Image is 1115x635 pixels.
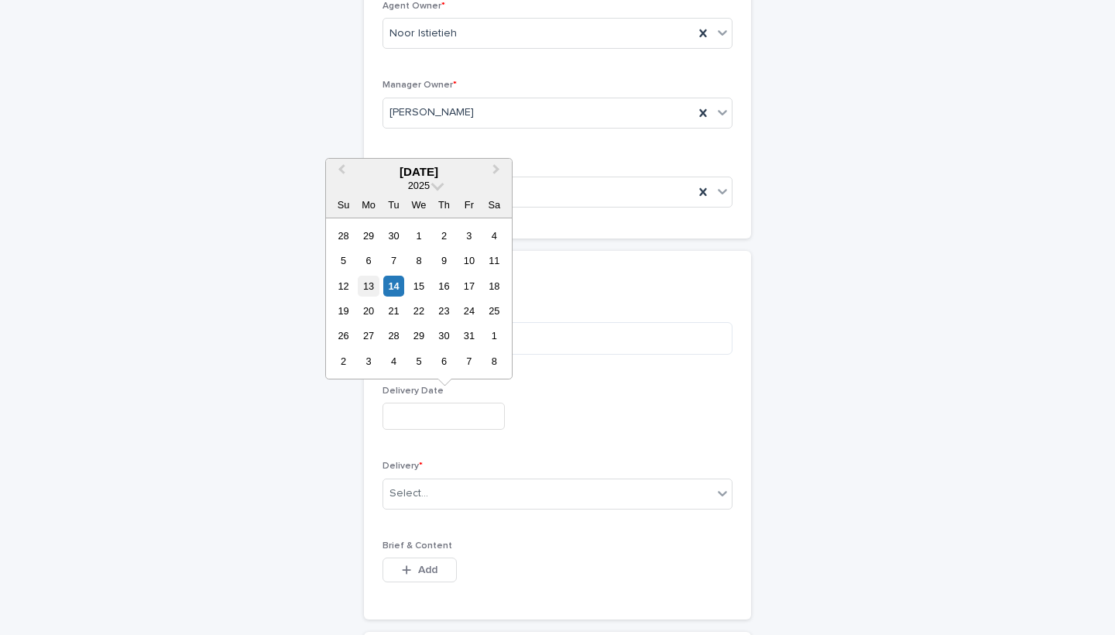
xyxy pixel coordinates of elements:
[408,300,429,321] div: Choose Wednesday, October 22nd, 2025
[383,300,404,321] div: Choose Tuesday, October 21st, 2025
[434,300,455,321] div: Choose Thursday, October 23rd, 2025
[458,351,479,372] div: Choose Friday, November 7th, 2025
[418,565,437,575] span: Add
[408,194,429,215] div: We
[333,351,354,372] div: Choose Sunday, November 2nd, 2025
[408,250,429,271] div: Choose Wednesday, October 8th, 2025
[485,160,510,185] button: Next Month
[434,351,455,372] div: Choose Thursday, November 6th, 2025
[383,325,404,346] div: Choose Tuesday, October 28th, 2025
[458,225,479,246] div: Choose Friday, October 3rd, 2025
[358,194,379,215] div: Mo
[484,276,505,297] div: Choose Saturday, October 18th, 2025
[383,386,444,396] span: Delivery Date
[389,105,474,121] span: [PERSON_NAME]
[434,225,455,246] div: Choose Thursday, October 2nd, 2025
[326,165,512,179] div: [DATE]
[358,300,379,321] div: Choose Monday, October 20th, 2025
[383,462,423,471] span: Delivery
[333,225,354,246] div: Choose Sunday, September 28th, 2025
[333,300,354,321] div: Choose Sunday, October 19th, 2025
[383,250,404,271] div: Choose Tuesday, October 7th, 2025
[458,325,479,346] div: Choose Friday, October 31st, 2025
[383,2,445,11] span: Agent Owner
[408,225,429,246] div: Choose Wednesday, October 1st, 2025
[434,276,455,297] div: Choose Thursday, October 16th, 2025
[383,81,457,90] span: Manager Owner
[434,250,455,271] div: Choose Thursday, October 9th, 2025
[408,351,429,372] div: Choose Wednesday, November 5th, 2025
[484,250,505,271] div: Choose Saturday, October 11th, 2025
[383,558,457,582] button: Add
[484,351,505,372] div: Choose Saturday, November 8th, 2025
[434,194,455,215] div: Th
[458,276,479,297] div: Choose Friday, October 17th, 2025
[434,325,455,346] div: Choose Thursday, October 30th, 2025
[408,325,429,346] div: Choose Wednesday, October 29th, 2025
[458,250,479,271] div: Choose Friday, October 10th, 2025
[383,351,404,372] div: Choose Tuesday, November 4th, 2025
[358,325,379,346] div: Choose Monday, October 27th, 2025
[458,300,479,321] div: Choose Friday, October 24th, 2025
[484,225,505,246] div: Choose Saturday, October 4th, 2025
[389,26,457,42] span: Noor Istietieh
[331,223,506,374] div: month 2025-10
[328,160,352,185] button: Previous Month
[383,225,404,246] div: Choose Tuesday, September 30th, 2025
[383,541,452,551] span: Brief & Content
[333,276,354,297] div: Choose Sunday, October 12th, 2025
[333,325,354,346] div: Choose Sunday, October 26th, 2025
[484,194,505,215] div: Sa
[358,276,379,297] div: Choose Monday, October 13th, 2025
[358,225,379,246] div: Choose Monday, September 29th, 2025
[484,325,505,346] div: Choose Saturday, November 1st, 2025
[333,194,354,215] div: Su
[408,276,429,297] div: Choose Wednesday, October 15th, 2025
[358,351,379,372] div: Choose Monday, November 3rd, 2025
[358,250,379,271] div: Choose Monday, October 6th, 2025
[389,486,428,502] div: Select...
[484,300,505,321] div: Choose Saturday, October 25th, 2025
[383,194,404,215] div: Tu
[383,276,404,297] div: Choose Tuesday, October 14th, 2025
[333,250,354,271] div: Choose Sunday, October 5th, 2025
[458,194,479,215] div: Fr
[408,180,430,191] span: 2025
